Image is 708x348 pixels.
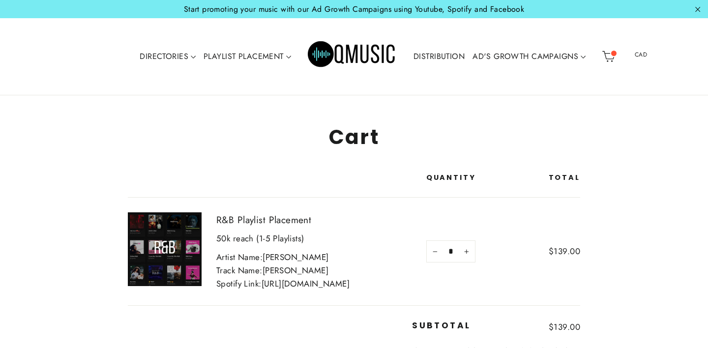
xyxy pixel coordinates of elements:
[128,212,202,286] img: R&B Playlist Placement - 50k reach (1-5 Playlists)
[549,321,580,333] span: $139.00
[308,34,396,79] img: Q Music Promotions
[361,320,471,330] p: Subtotal
[462,240,475,262] button: Increase item quantity by one
[107,28,598,86] div: Primary
[136,45,200,68] a: DIRECTORIES
[410,45,469,68] a: DISTRIBUTION
[426,240,440,262] button: Reduce item quantity by one
[216,232,426,245] p: 50k reach (1-5 Playlists)
[426,174,475,182] div: Quantity
[469,45,590,68] a: AD'S GROWTH CAMPAIGNS
[549,245,580,257] span: $139.00
[128,125,580,149] h1: Cart
[200,45,295,68] a: PLAYLIST PLACEMENT
[622,47,660,62] span: CAD
[480,174,580,182] div: Total
[216,212,426,228] a: R&B Playlist Placement
[216,212,426,290] div: Artist Name:[PERSON_NAME] Track Name:[PERSON_NAME] Spotify Link:[URL][DOMAIN_NAME]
